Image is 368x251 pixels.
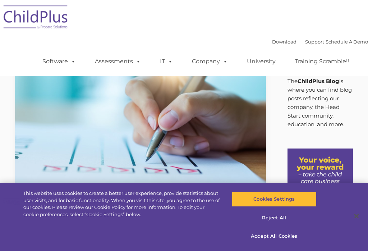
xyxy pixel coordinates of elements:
a: Training Scramble!! [287,54,356,69]
a: Schedule A Demo [326,39,368,45]
div: This website uses cookies to create a better user experience, provide statistics about user visit... [23,190,221,218]
font: | [272,39,368,45]
button: Cookies Settings [232,192,317,207]
a: IT [153,54,180,69]
p: The is where you can find blog posts reflecting our company, the Head Start community, education,... [287,77,353,129]
button: Close [349,208,364,224]
a: University [240,54,283,69]
a: Assessments [88,54,148,69]
a: Software [35,54,83,69]
button: Reject All [232,210,317,225]
img: Efficiency Boost: ChildPlus Online's Enhanced Family Pre-Application Process - Streamlining Appli... [15,50,266,191]
button: Accept All Cookies [232,229,317,244]
a: Support [305,39,324,45]
a: Download [272,39,296,45]
strong: ChildPlus Blog [298,78,339,85]
a: Company [185,54,235,69]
